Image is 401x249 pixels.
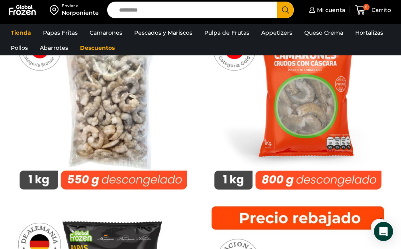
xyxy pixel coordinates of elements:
img: address-field-icon.svg [50,3,62,17]
a: Queso Crema [300,25,347,40]
a: Pescados y Mariscos [130,25,196,40]
a: Mi cuenta [307,2,345,18]
a: Pulpa de Frutas [200,25,253,40]
div: Enviar a [62,3,99,9]
span: Mi cuenta [315,6,345,14]
a: Descuentos [76,40,119,55]
span: 0 [363,4,370,10]
span: Carrito [370,6,391,14]
div: Open Intercom Messenger [374,222,393,241]
button: Search button [277,2,294,18]
a: Hortalizas [351,25,387,40]
a: Pollos [7,40,32,55]
a: Appetizers [257,25,296,40]
a: Camarones [86,25,126,40]
div: Norponiente [62,9,99,17]
a: 0 Carrito [353,1,393,20]
a: Papas Fritas [39,25,82,40]
a: Tienda [7,25,35,40]
a: Abarrotes [36,40,72,55]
